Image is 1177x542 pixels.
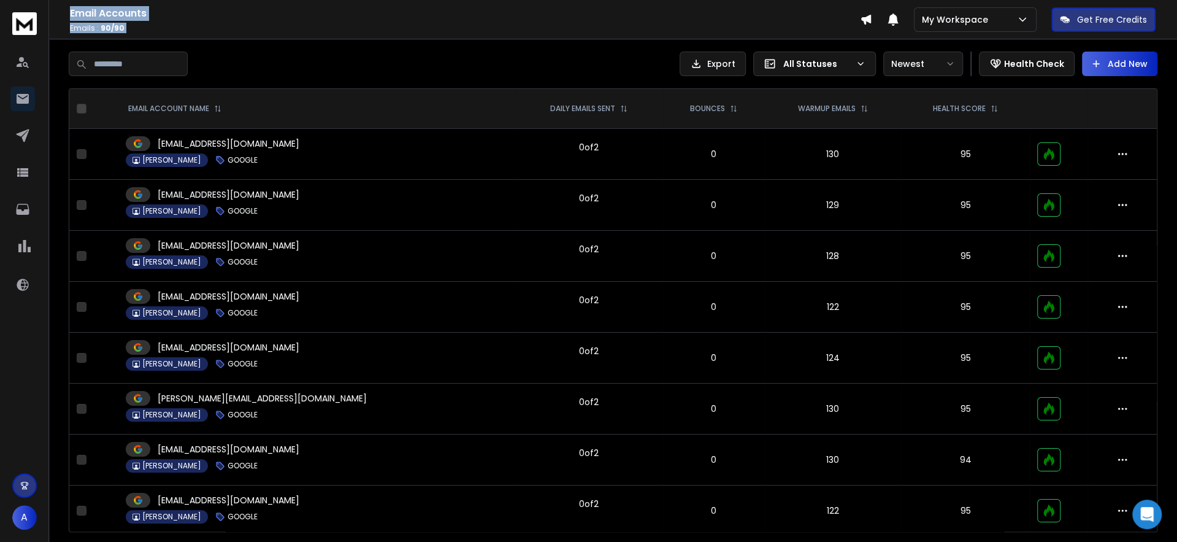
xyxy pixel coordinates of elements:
[158,392,367,405] p: [PERSON_NAME][EMAIL_ADDRESS][DOMAIN_NAME]
[680,52,746,76] button: Export
[70,6,860,21] h1: Email Accounts
[670,352,757,364] p: 0
[142,206,201,216] p: [PERSON_NAME]
[142,359,201,369] p: [PERSON_NAME]
[979,52,1075,76] button: Health Check
[670,454,757,466] p: 0
[901,282,1030,333] td: 95
[228,308,258,318] p: GOOGLE
[670,403,757,415] p: 0
[670,148,757,160] p: 0
[579,447,599,459] div: 0 of 2
[579,243,599,255] div: 0 of 2
[228,410,258,420] p: GOOGLE
[765,282,901,333] td: 122
[765,180,901,231] td: 129
[579,192,599,204] div: 0 of 2
[228,512,258,522] p: GOOGLE
[670,199,757,211] p: 0
[228,206,258,216] p: GOOGLE
[12,12,37,35] img: logo
[579,498,599,510] div: 0 of 2
[70,23,860,33] p: Emails :
[158,341,299,354] p: [EMAIL_ADDRESS][DOMAIN_NAME]
[158,188,299,201] p: [EMAIL_ADDRESS][DOMAIN_NAME]
[142,512,201,522] p: [PERSON_NAME]
[550,104,615,114] p: DAILY EMAILS SENT
[765,486,901,536] td: 122
[158,443,299,455] p: [EMAIL_ADDRESS][DOMAIN_NAME]
[901,333,1030,384] td: 95
[142,461,201,471] p: [PERSON_NAME]
[579,141,599,153] div: 0 of 2
[158,290,299,303] p: [EMAIL_ADDRESS][DOMAIN_NAME]
[579,396,599,408] div: 0 of 2
[901,180,1030,231] td: 95
[128,104,221,114] div: EMAIL ACCOUNT NAME
[158,137,299,150] p: [EMAIL_ADDRESS][DOMAIN_NAME]
[933,104,986,114] p: HEALTH SCORE
[579,294,599,306] div: 0 of 2
[901,384,1030,435] td: 95
[883,52,963,76] button: Newest
[101,23,125,33] span: 90 / 90
[1004,58,1064,70] p: Health Check
[670,505,757,517] p: 0
[690,104,725,114] p: BOUNCES
[798,104,856,114] p: WARMUP EMAILS
[579,345,599,357] div: 0 of 2
[228,359,258,369] p: GOOGLE
[901,435,1030,486] td: 94
[765,384,901,435] td: 130
[142,155,201,165] p: [PERSON_NAME]
[922,14,993,26] p: My Workspace
[1082,52,1157,76] button: Add New
[1077,14,1147,26] p: Get Free Credits
[12,505,37,530] button: A
[142,257,201,267] p: [PERSON_NAME]
[901,486,1030,536] td: 95
[783,58,851,70] p: All Statuses
[1051,7,1156,32] button: Get Free Credits
[158,494,299,506] p: [EMAIL_ADDRESS][DOMAIN_NAME]
[765,435,901,486] td: 130
[228,155,258,165] p: GOOGLE
[765,231,901,282] td: 128
[228,257,258,267] p: GOOGLE
[670,250,757,262] p: 0
[158,239,299,252] p: [EMAIL_ADDRESS][DOMAIN_NAME]
[765,333,901,384] td: 124
[228,461,258,471] p: GOOGLE
[1132,500,1162,529] div: Open Intercom Messenger
[765,129,901,180] td: 130
[142,410,201,420] p: [PERSON_NAME]
[670,301,757,313] p: 0
[142,308,201,318] p: [PERSON_NAME]
[901,231,1030,282] td: 95
[901,129,1030,180] td: 95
